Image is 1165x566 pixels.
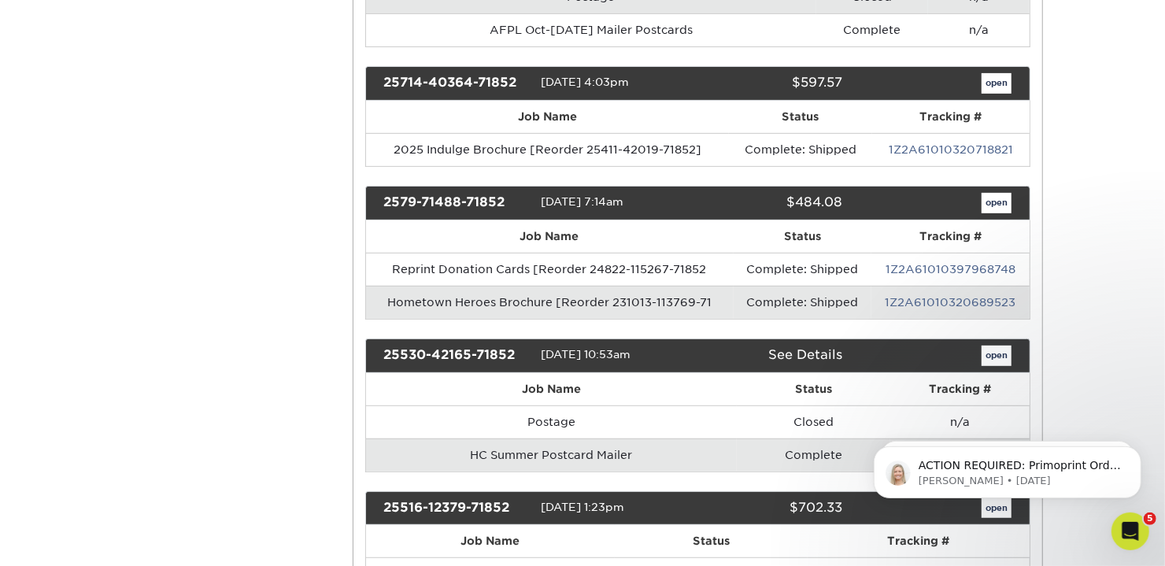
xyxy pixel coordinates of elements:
td: HC Summer Postcard Mailer [366,438,738,472]
td: n/a [928,13,1030,46]
th: Tracking # [871,220,1030,253]
th: Tracking # [872,101,1030,133]
div: $484.08 [686,193,854,213]
th: Tracking # [808,525,1030,557]
a: 1Z2A61010397968748 [886,263,1015,276]
th: Status [615,525,807,557]
td: Complete [816,13,928,46]
td: n/a [890,405,1030,438]
span: ACTION REQUIRED: Primoprint Order 2599-13636-71852 Hello, We are reaching out with your final pos... [68,46,271,402]
div: 25530-42165-71852 [372,346,541,366]
a: open [982,346,1012,366]
a: 1Z2A61010320718821 [889,143,1013,156]
th: Status [734,220,871,253]
span: [DATE] 7:14am [541,195,623,208]
a: open [982,193,1012,213]
td: Complete: Shipped [734,253,871,286]
th: Job Name [366,220,734,253]
div: 25714-40364-71852 [372,73,541,94]
td: Closed [737,405,889,438]
td: 2025 Indulge Brochure [Reorder 25411-42019-71852] [366,133,730,166]
th: Status [729,101,872,133]
div: 25516-12379-71852 [372,498,541,519]
a: open [982,73,1012,94]
a: 1Z2A61010320689523 [885,296,1015,309]
span: [DATE] 4:03pm [541,76,629,88]
div: $702.33 [686,498,854,519]
th: Job Name [366,101,730,133]
th: Status [737,373,889,405]
th: Job Name [366,373,738,405]
td: Reprint Donation Cards [Reorder 24822-115267-71852 [366,253,734,286]
span: 5 [1144,512,1156,525]
span: [DATE] 10:53am [541,348,631,361]
th: Job Name [366,525,616,557]
td: Complete: Shipped [729,133,872,166]
td: Complete [737,438,889,472]
iframe: Intercom live chat [1111,512,1149,550]
a: See Details [769,347,843,362]
div: 2579-71488-71852 [372,193,541,213]
span: [DATE] 1:23pm [541,501,624,513]
p: Message from Natalie, sent 2w ago [68,61,272,75]
td: Postage [366,405,738,438]
div: $597.57 [686,73,854,94]
th: Tracking # [890,373,1030,405]
td: Hometown Heroes Brochure [Reorder 231013-113769-71 [366,286,734,319]
td: AFPL Oct-[DATE] Mailer Postcards [366,13,816,46]
td: Complete: Shipped [734,286,871,319]
iframe: Intercom notifications message [850,413,1165,523]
